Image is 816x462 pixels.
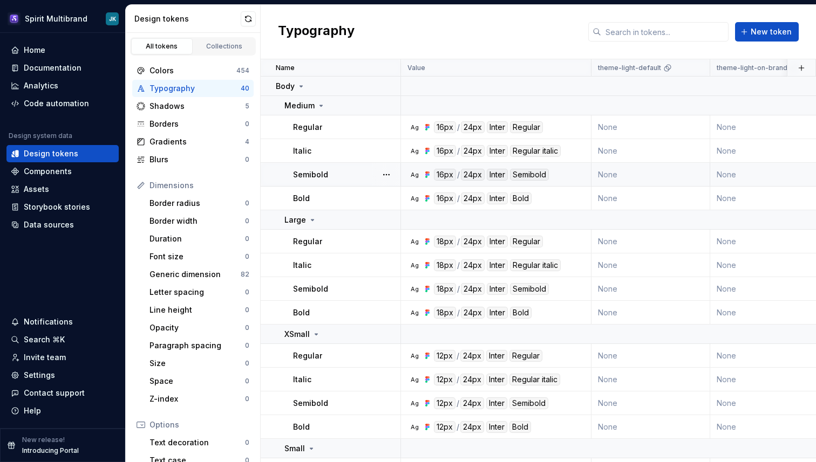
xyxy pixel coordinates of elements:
p: Introducing Portal [22,446,79,455]
a: Borders0 [132,115,254,133]
div: 0 [245,395,249,403]
div: Border width [149,216,245,226]
div: Regular [510,236,543,247]
a: Assets [6,181,119,198]
a: Duration0 [145,230,254,247]
div: Analytics [24,80,58,91]
div: Bold [510,192,532,204]
td: None [591,344,710,368]
div: / [457,236,460,247]
div: Blurs [149,154,245,165]
p: Regular [293,350,322,361]
div: Z-index [149,394,245,404]
p: Large [284,215,306,225]
div: Regular [509,350,542,362]
input: Search in tokens... [601,22,729,42]
td: None [591,115,710,139]
div: 454 [236,66,249,75]
p: Italic [293,260,311,271]
div: 18px [434,283,456,295]
div: Line height [149,305,245,315]
div: Space [149,376,245,387]
div: 0 [245,252,249,261]
p: New release! [22,436,65,444]
div: Design system data [9,132,72,140]
a: Opacity0 [145,319,254,336]
div: Regular italic [509,374,560,385]
a: Components [6,163,119,180]
div: Ag [410,194,419,203]
p: Regular [293,236,322,247]
p: Bold [293,193,310,204]
div: Assets [24,184,49,195]
div: Code automation [24,98,89,109]
div: Home [24,45,45,56]
div: 0 [245,323,249,332]
a: Storybook stories [6,198,119,216]
a: Blurs0 [132,151,254,168]
div: Duration [149,233,245,244]
div: 24px [461,307,485,319]
h2: Typography [278,22,355,42]
p: Name [276,64,295,72]
div: Notifications [24,316,73,327]
div: Bold [509,421,531,433]
div: Ag [410,351,419,360]
div: / [457,259,460,271]
div: Settings [24,370,55,381]
div: Semibold [510,283,549,295]
a: Typography40 [132,80,254,97]
p: Semibold [293,398,328,409]
a: Home [6,42,119,59]
button: New token [735,22,799,42]
div: / [457,283,460,295]
div: Inter [487,169,508,181]
div: Letter spacing [149,287,245,298]
div: 18px [434,259,456,271]
a: Colors454 [132,62,254,79]
div: Ag [410,423,419,431]
div: 24px [460,421,484,433]
div: Search ⌘K [24,334,65,345]
a: Data sources [6,216,119,233]
div: Opacity [149,322,245,333]
a: Size0 [145,355,254,372]
p: Small [284,443,305,454]
div: / [457,145,460,157]
div: Inter [487,145,508,157]
div: Inter [486,397,507,409]
div: 24px [461,192,485,204]
p: theme-light-on-brand [717,64,787,72]
div: 0 [245,288,249,296]
div: 24px [460,374,484,385]
div: Inter [487,236,508,247]
a: Space0 [145,373,254,390]
div: Font size [149,251,245,262]
p: theme-light-default [598,64,661,72]
a: Generic dimension82 [145,266,254,283]
div: 24px [461,145,485,157]
div: Paragraph spacing [149,340,245,351]
div: 24px [461,259,485,271]
button: Notifications [6,313,119,330]
div: Regular italic [510,145,561,157]
p: Regular [293,122,322,133]
a: Font size0 [145,248,254,265]
div: Border radius [149,198,245,209]
p: Body [276,81,295,92]
p: Semibold [293,284,328,294]
div: 12px [434,421,455,433]
div: Gradients [149,136,245,147]
p: XSmall [284,329,310,340]
div: / [457,169,460,181]
div: 24px [461,169,485,181]
td: None [591,301,710,325]
div: 16px [434,192,456,204]
a: Text decoration0 [145,434,254,451]
p: Semibold [293,169,328,180]
div: 16px [434,145,456,157]
div: 40 [241,84,249,93]
div: Size [149,358,245,369]
div: Inter [487,259,508,271]
div: Design tokens [134,13,241,24]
